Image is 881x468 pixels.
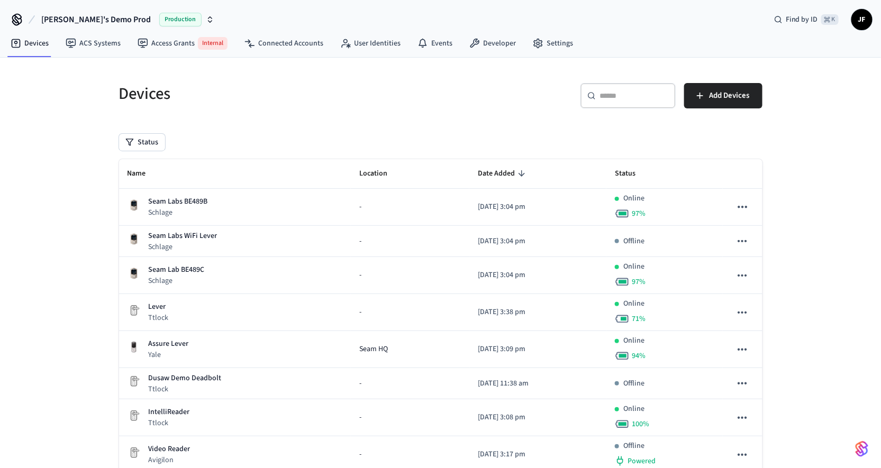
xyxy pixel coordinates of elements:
[524,34,582,53] a: Settings
[359,307,361,318] span: -
[852,10,871,29] span: JF
[710,89,750,103] span: Add Devices
[41,13,151,26] span: [PERSON_NAME]'s Demo Prod
[478,166,529,182] span: Date Added
[128,199,140,212] img: Schlage Sense Smart Deadbolt with Camelot Trim, Front
[623,236,644,247] p: Offline
[623,441,644,452] p: Offline
[149,231,217,242] p: Seam Labs WiFi Lever
[128,267,140,280] img: Schlage Sense Smart Deadbolt with Camelot Trim, Front
[359,166,401,182] span: Location
[236,34,332,53] a: Connected Accounts
[149,407,190,418] p: IntelliReader
[149,455,190,465] p: Avigilon
[478,449,598,460] p: [DATE] 3:17 pm
[623,298,644,309] p: Online
[128,375,140,388] img: Placeholder Lock Image
[149,384,222,394] p: Ttlock
[632,314,646,324] span: 71 %
[632,277,646,287] span: 97 %
[198,37,228,50] span: Internal
[359,201,361,213] span: -
[332,34,409,53] a: User Identities
[149,301,169,313] p: Lever
[359,378,361,389] span: -
[149,350,189,360] p: Yale
[478,236,598,247] p: [DATE] 3:04 pm
[461,34,524,53] a: Developer
[851,9,873,30] button: JF
[821,14,839,25] span: ⌘ K
[632,419,649,429] span: 100 %
[684,83,762,108] button: Add Devices
[57,34,129,53] a: ACS Systems
[129,33,236,54] a: Access GrantsInternal
[359,344,388,355] span: Seam HQ
[623,378,644,389] p: Offline
[128,446,140,459] img: Placeholder Lock Image
[149,264,205,276] p: Seam Lab BE489C
[149,313,169,323] p: Ttlock
[119,134,165,151] button: Status
[149,207,208,218] p: Schlage
[478,344,598,355] p: [DATE] 3:09 pm
[128,166,160,182] span: Name
[632,208,646,219] span: 97 %
[149,373,222,384] p: Dusaw Demo Deadbolt
[128,233,140,245] img: Schlage Sense Smart Deadbolt with Camelot Trim, Front
[149,444,190,455] p: Video Reader
[149,276,205,286] p: Schlage
[128,304,140,317] img: Placeholder Lock Image
[119,83,434,105] h5: Devices
[149,338,189,350] p: Assure Lever
[409,34,461,53] a: Events
[632,351,646,361] span: 94 %
[478,201,598,213] p: [DATE] 3:04 pm
[478,412,598,423] p: [DATE] 3:08 pm
[615,166,649,182] span: Status
[856,441,868,457] img: SeamLogoGradient.69752ec5.svg
[478,307,598,318] p: [DATE] 3:38 pm
[623,335,644,346] p: Online
[623,403,644,415] p: Online
[359,449,361,460] span: -
[628,456,656,466] span: Powered
[128,341,140,354] img: Yale Assure Touchscreen Wifi Smart Lock, Satin Nickel, Front
[478,270,598,281] p: [DATE] 3:04 pm
[786,14,818,25] span: Find by ID
[359,412,361,423] span: -
[359,270,361,281] span: -
[149,242,217,252] p: Schlage
[478,378,598,389] p: [DATE] 11:38 am
[766,10,847,29] div: Find by ID⌘ K
[2,34,57,53] a: Devices
[359,236,361,247] span: -
[159,13,202,26] span: Production
[128,409,140,422] img: Placeholder Lock Image
[149,196,208,207] p: Seam Labs BE489B
[623,193,644,204] p: Online
[149,418,190,428] p: Ttlock
[623,261,644,272] p: Online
